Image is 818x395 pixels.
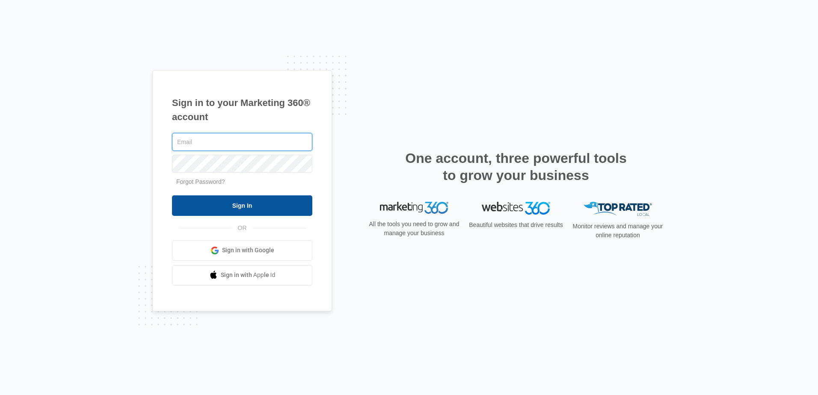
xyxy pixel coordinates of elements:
p: Monitor reviews and manage your online reputation [570,221,666,239]
input: Sign In [172,195,312,216]
input: Email [172,133,312,151]
h1: Sign in to your Marketing 360® account [172,96,312,124]
img: Top Rated Local [584,202,652,216]
span: OR [232,224,253,233]
a: Sign in with Apple Id [172,265,312,286]
a: Sign in with Google [172,240,312,261]
img: Marketing 360 [380,202,448,214]
span: Sign in with Google [222,246,274,255]
h2: One account, three powerful tools to grow your business [403,150,629,184]
a: Forgot Password? [176,178,225,185]
p: All the tools you need to grow and manage your business [366,219,462,237]
p: Beautiful websites that drive results [468,220,564,229]
span: Sign in with Apple Id [221,271,276,280]
img: Websites 360 [482,202,550,214]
